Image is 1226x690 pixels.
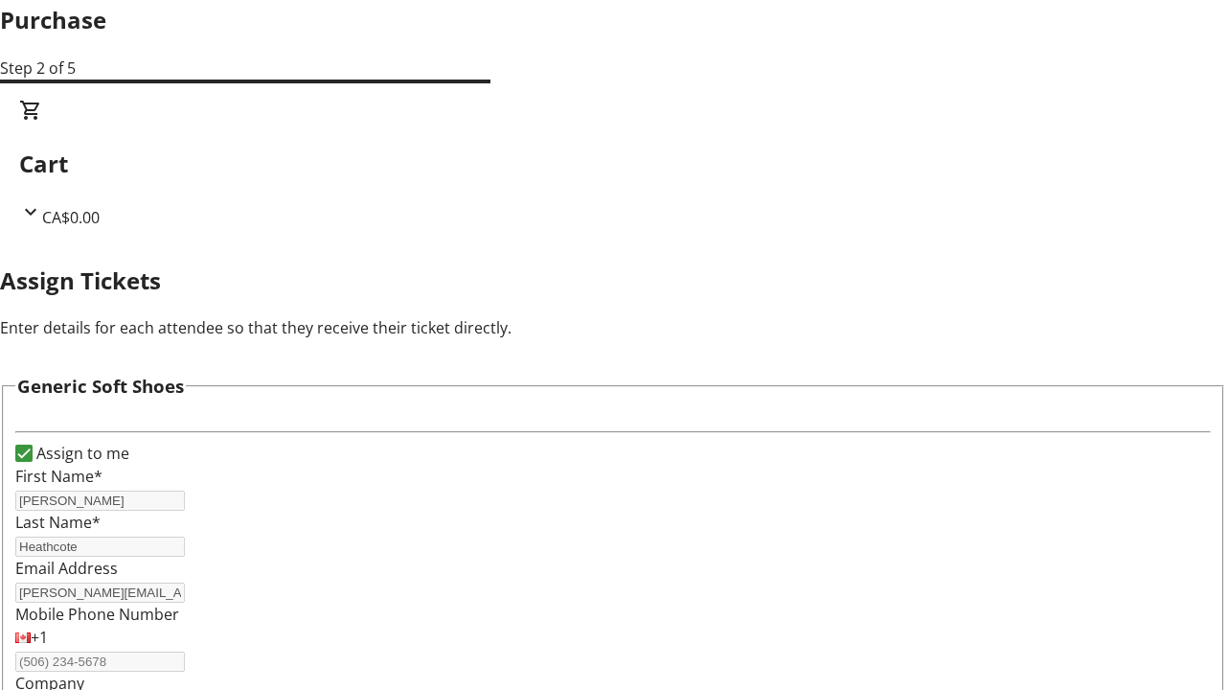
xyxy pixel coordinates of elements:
[33,442,129,465] label: Assign to me
[15,558,118,579] label: Email Address
[42,207,100,228] span: CA$0.00
[19,99,1207,229] div: CartCA$0.00
[17,373,184,400] h3: Generic Soft Shoes
[15,512,101,533] label: Last Name*
[15,604,179,625] label: Mobile Phone Number
[19,147,1207,181] h2: Cart
[15,652,185,672] input: (506) 234-5678
[15,466,102,487] label: First Name*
